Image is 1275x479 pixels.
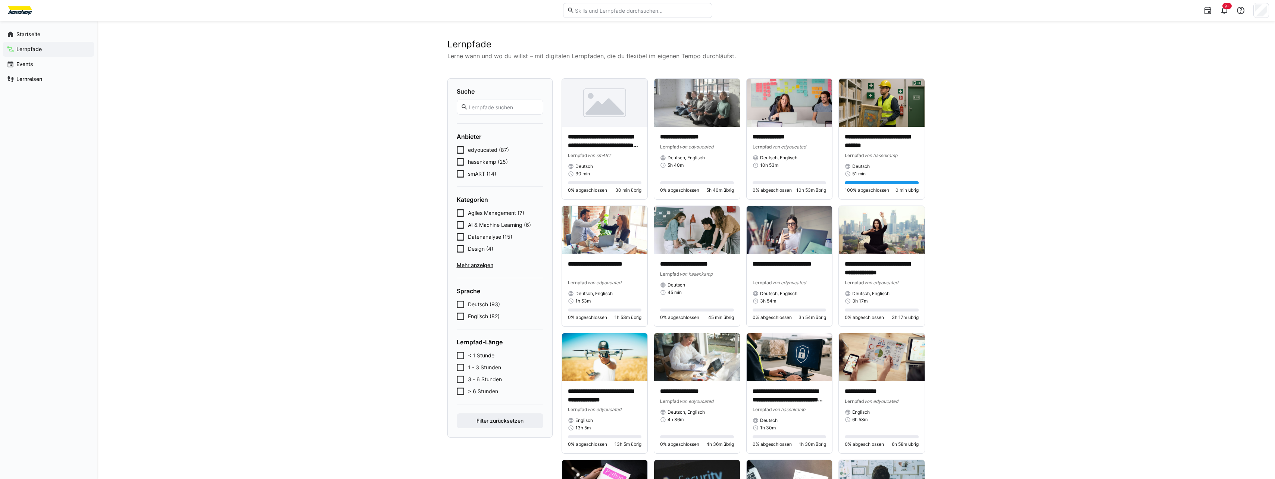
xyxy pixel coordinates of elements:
[852,298,868,304] span: 3h 17m
[747,79,832,127] img: image
[747,206,832,254] img: image
[587,280,621,285] span: von edyoucated
[615,441,641,447] span: 13h 5m übrig
[708,314,734,320] span: 45 min übrig
[845,280,864,285] span: Lernpfad
[587,407,621,412] span: von edyoucated
[896,187,919,193] span: 0 min übrig
[468,301,500,308] span: Deutsch (93)
[760,425,776,431] span: 1h 30m
[796,187,826,193] span: 10h 53m übrig
[845,314,884,320] span: 0% abgeschlossen
[468,376,502,383] span: 3 - 6 Stunden
[839,79,925,127] img: image
[575,298,591,304] span: 1h 53m
[575,417,593,423] span: Englisch
[615,187,641,193] span: 30 min übrig
[447,39,925,50] h2: Lernpfade
[668,162,684,168] span: 5h 40m
[864,280,898,285] span: von edyoucated
[468,170,496,178] span: smART (14)
[660,441,699,447] span: 0% abgeschlossen
[753,314,792,320] span: 0% abgeschlossen
[468,104,539,110] input: Lernpfade suchen
[660,398,679,404] span: Lernpfad
[568,407,587,412] span: Lernpfad
[772,280,806,285] span: von edyoucated
[753,441,792,447] span: 0% abgeschlossen
[568,280,587,285] span: Lernpfad
[468,209,524,217] span: Agiles Management (7)
[839,333,925,381] img: image
[845,153,864,158] span: Lernpfad
[845,187,889,193] span: 100% abgeschlossen
[457,88,543,95] h4: Suche
[568,441,607,447] span: 0% abgeschlossen
[568,187,607,193] span: 0% abgeschlossen
[468,313,500,320] span: Englisch (82)
[660,271,679,277] span: Lernpfad
[575,425,591,431] span: 13h 5m
[753,407,772,412] span: Lernpfad
[587,153,611,158] span: von smART
[799,314,826,320] span: 3h 54m übrig
[668,282,685,288] span: Deutsch
[447,51,925,60] p: Lerne wann und wo du willst – mit digitalen Lernpfaden, die du flexibel im eigenen Tempo durchläu...
[747,333,832,381] img: image
[660,314,699,320] span: 0% abgeschlossen
[892,314,919,320] span: 3h 17m übrig
[852,291,890,297] span: Deutsch, Englisch
[660,144,679,150] span: Lernpfad
[668,289,682,295] span: 45 min
[468,221,531,229] span: AI & Machine Learning (6)
[468,388,498,395] span: > 6 Stunden
[706,187,734,193] span: 5h 40m übrig
[772,144,806,150] span: von edyoucated
[475,417,525,425] span: Filter zurücksetzen
[753,187,792,193] span: 0% abgeschlossen
[679,398,713,404] span: von edyoucated
[468,158,508,166] span: hasenkamp (25)
[668,417,684,423] span: 4h 36m
[457,338,543,346] h4: Lernpfad-Länge
[679,144,713,150] span: von edyoucated
[468,352,494,359] span: < 1 Stunde
[864,398,898,404] span: von edyoucated
[468,146,509,154] span: edyoucated (87)
[839,206,925,254] img: image
[568,153,587,158] span: Lernpfad
[1225,4,1229,8] span: 9+
[654,79,740,127] img: image
[760,155,797,161] span: Deutsch, Englisch
[562,206,648,254] img: image
[760,291,797,297] span: Deutsch, Englisch
[562,333,648,381] img: image
[660,187,699,193] span: 0% abgeschlossen
[654,333,740,381] img: image
[852,171,866,177] span: 51 min
[845,398,864,404] span: Lernpfad
[457,196,543,203] h4: Kategorien
[654,206,740,254] img: image
[852,409,870,415] span: Englisch
[568,314,607,320] span: 0% abgeschlossen
[457,287,543,295] h4: Sprache
[753,144,772,150] span: Lernpfad
[468,233,512,241] span: Datenanalyse (15)
[852,163,870,169] span: Deutsch
[760,162,778,168] span: 10h 53m
[760,298,776,304] span: 3h 54m
[615,314,641,320] span: 1h 53m übrig
[864,153,897,158] span: von hasenkamp
[575,291,613,297] span: Deutsch, Englisch
[457,133,543,140] h4: Anbieter
[468,364,501,371] span: 1 - 3 Stunden
[753,280,772,285] span: Lernpfad
[679,271,713,277] span: von hasenkamp
[845,441,884,447] span: 0% abgeschlossen
[799,441,826,447] span: 1h 30m übrig
[575,171,590,177] span: 30 min
[457,413,543,428] button: Filter zurücksetzen
[706,441,734,447] span: 4h 36m übrig
[575,163,593,169] span: Deutsch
